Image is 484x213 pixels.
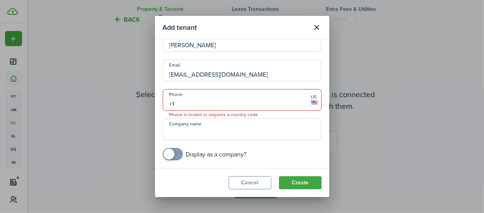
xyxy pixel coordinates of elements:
[311,93,317,100] span: US
[163,20,308,35] modal-title: Add tenant
[163,111,265,119] span: Phone is invalid or requires a country code
[310,21,324,34] button: Close modal
[229,176,271,189] button: Cancel
[279,176,322,189] button: Create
